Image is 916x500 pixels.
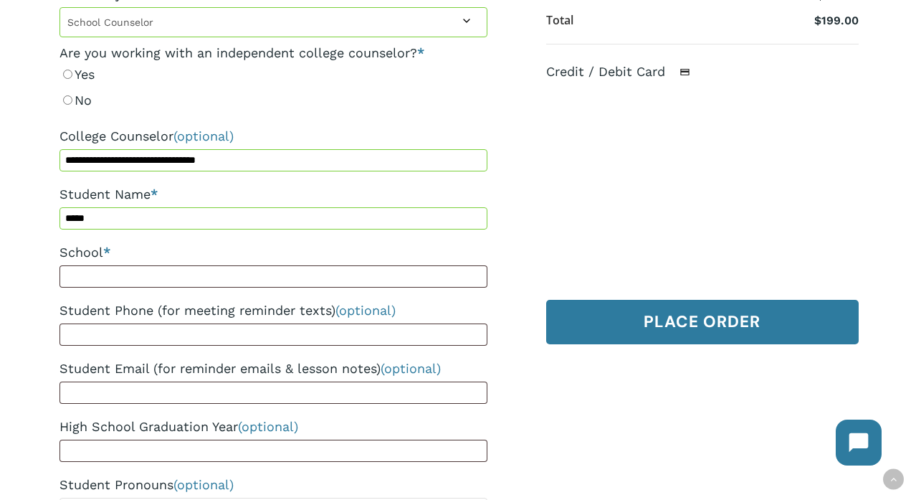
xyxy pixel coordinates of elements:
bdi: 199.00 [814,14,859,27]
iframe: Secure payment input frame [556,95,843,276]
legend: Are you working with an independent college counselor? [59,44,424,62]
th: Total [546,9,573,30]
span: $ [814,14,821,27]
span: (optional) [173,477,234,492]
span: School Counselor [59,7,487,37]
label: Student Phone (for meeting reminder texts) [59,298,487,324]
label: High School Graduation Year [59,414,487,440]
iframe: Chatbot [821,405,896,480]
abbr: required [417,45,424,60]
button: Place order [546,300,859,344]
input: Yes [63,70,72,79]
label: Credit / Debit Card [546,64,705,79]
span: (optional) [238,419,298,434]
label: Yes [59,62,487,88]
img: Credit / Debit Card [672,64,698,81]
label: College Counselor [59,123,487,149]
label: Student Email (for reminder emails & lesson notes) [59,356,487,382]
label: School [59,240,487,265]
span: (optional) [173,128,234,143]
input: No [63,95,72,105]
label: Student Name [59,181,487,207]
label: Student Pronouns [59,472,487,498]
span: (optional) [381,361,441,376]
label: No [59,88,487,113]
span: School Counselor [60,11,487,33]
span: (optional) [335,303,396,318]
